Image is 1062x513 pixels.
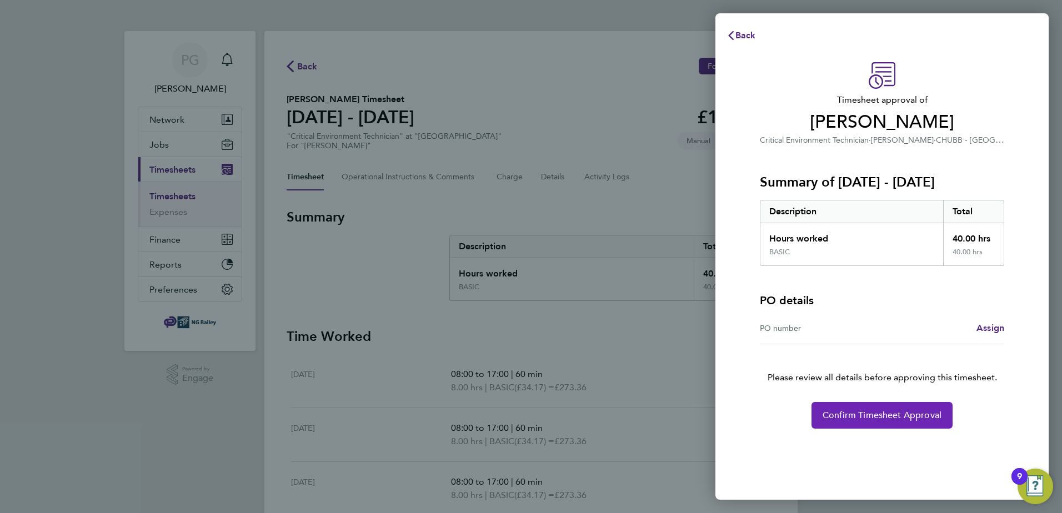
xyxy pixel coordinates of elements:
div: BASIC [769,248,790,256]
h3: Summary of [DATE] - [DATE] [760,173,1004,191]
span: [PERSON_NAME] [760,111,1004,133]
button: Confirm Timesheet Approval [811,402,953,429]
div: Summary of 02 - 08 Aug 2025 [760,200,1004,266]
span: · [869,135,871,145]
button: Open Resource Center, 9 new notifications [1018,469,1053,504]
span: Timesheet approval of [760,93,1004,107]
div: 40.00 hrs [943,223,1004,248]
div: Description [760,200,943,223]
button: Back [715,24,767,47]
h4: PO details [760,293,814,308]
span: · [934,135,936,145]
div: 9 [1017,476,1022,491]
span: Assign [976,323,1004,333]
span: Confirm Timesheet Approval [823,410,941,421]
div: PO number [760,321,882,335]
p: Please review all details before approving this timesheet. [747,344,1018,384]
div: 40.00 hrs [943,248,1004,265]
div: Total [943,200,1004,223]
span: CHUBB - [GEOGRAPHIC_DATA] [936,134,1049,145]
a: Assign [976,321,1004,335]
div: Hours worked [760,223,943,248]
span: [PERSON_NAME] [871,135,934,145]
span: Back [735,30,756,41]
span: Critical Environment Technician [760,135,869,145]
